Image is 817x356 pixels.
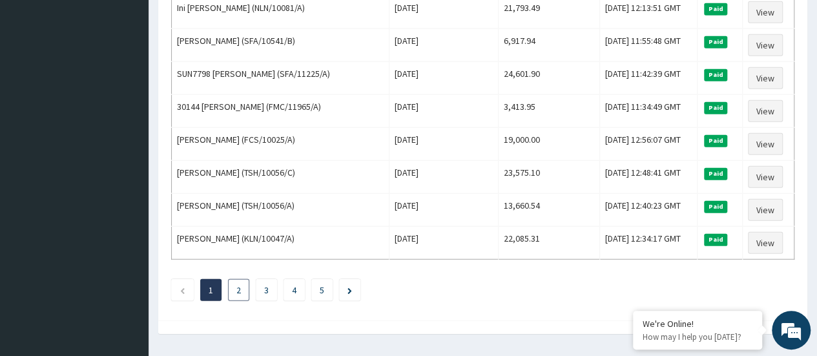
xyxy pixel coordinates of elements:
td: [PERSON_NAME] (FCS/10025/A) [172,128,389,161]
span: Paid [704,3,727,15]
a: View [748,34,783,56]
td: 3,413.95 [499,95,600,128]
a: Page 5 [320,284,324,296]
span: Paid [704,36,727,48]
a: View [748,1,783,23]
td: [DATE] [389,29,499,62]
span: Paid [704,135,727,147]
td: [DATE] 12:34:17 GMT [599,227,697,260]
div: Chat with us now [67,72,217,89]
img: d_794563401_company_1708531726252_794563401 [24,65,52,97]
span: Paid [704,102,727,114]
a: Page 4 [292,284,296,296]
div: Minimize live chat window [212,6,243,37]
td: 13,660.54 [499,194,600,227]
td: 6,917.94 [499,29,600,62]
p: How may I help you today? [643,331,752,342]
td: [DATE] [389,95,499,128]
td: [DATE] [389,227,499,260]
a: View [748,133,783,155]
span: We're online! [75,99,178,230]
div: We're Online! [643,318,752,330]
td: 22,085.31 [499,227,600,260]
td: [DATE] [389,194,499,227]
a: View [748,67,783,89]
td: [PERSON_NAME] (SFA/10541/B) [172,29,389,62]
td: [PERSON_NAME] (KLN/10047/A) [172,227,389,260]
span: Paid [704,168,727,180]
textarea: Type your message and hit 'Enter' [6,227,246,272]
td: 30144 [PERSON_NAME] (FMC/11965/A) [172,95,389,128]
td: 24,601.90 [499,62,600,95]
td: [DATE] [389,128,499,161]
td: [DATE] 12:48:41 GMT [599,161,697,194]
td: 19,000.00 [499,128,600,161]
td: [DATE] [389,161,499,194]
a: Page 2 [236,284,241,296]
a: View [748,100,783,122]
td: [DATE] 12:56:07 GMT [599,128,697,161]
td: [DATE] 11:34:49 GMT [599,95,697,128]
td: [DATE] 11:55:48 GMT [599,29,697,62]
a: Previous page [180,284,185,296]
a: View [748,166,783,188]
span: Paid [704,234,727,246]
a: Next page [347,284,352,296]
a: View [748,232,783,254]
td: [DATE] 12:40:23 GMT [599,194,697,227]
td: 23,575.10 [499,161,600,194]
td: [PERSON_NAME] (TSH/10056/C) [172,161,389,194]
a: Page 3 [264,284,269,296]
span: Paid [704,201,727,213]
td: [PERSON_NAME] (TSH/10056/A) [172,194,389,227]
td: [DATE] 11:42:39 GMT [599,62,697,95]
a: View [748,199,783,221]
td: SUN7798 [PERSON_NAME] (SFA/11225/A) [172,62,389,95]
span: Paid [704,69,727,81]
a: Page 1 is your current page [209,284,213,296]
td: [DATE] [389,62,499,95]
